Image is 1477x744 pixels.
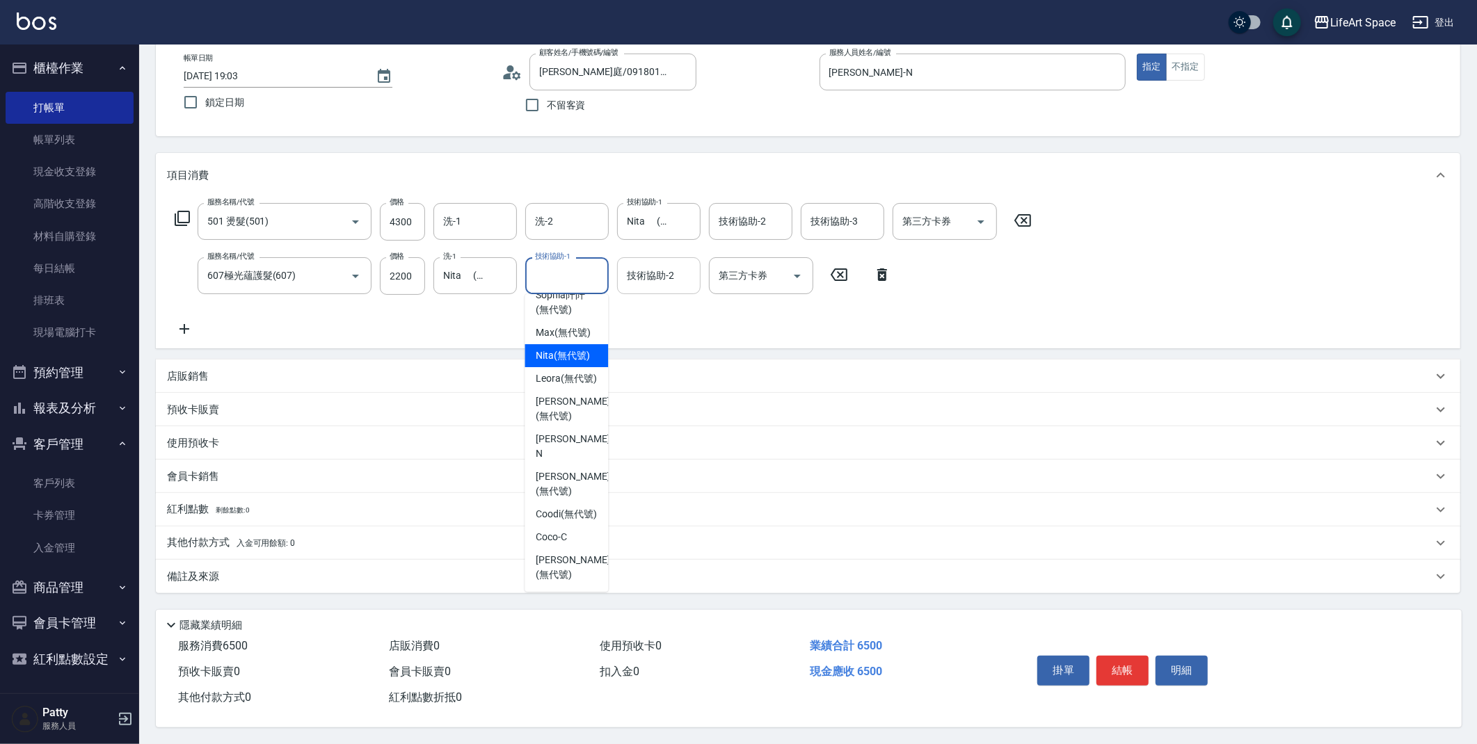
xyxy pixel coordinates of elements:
[11,705,39,733] img: Person
[367,60,401,93] button: Choose date, selected date is 2025-08-15
[167,535,295,551] p: 其他付款方式
[536,348,590,363] span: Nita (無代號)
[536,394,609,423] span: [PERSON_NAME] (無代號)
[42,706,113,720] h5: Patty
[536,507,597,521] span: Coodi (無代號)
[539,47,618,58] label: 顧客姓名/手機號碼/編號
[6,390,134,426] button: 報表及分析
[389,665,451,678] span: 會員卡販賣 0
[443,251,456,261] label: 洗-1
[184,65,362,88] input: YYYY/MM/DD hh:mm
[156,526,1460,560] div: 其他付款方式入金可用餘額: 0
[1407,10,1460,35] button: 登出
[600,665,639,678] span: 扣入金 0
[390,197,404,207] label: 價格
[6,641,134,677] button: 紅利點數設定
[216,506,250,514] span: 剩餘點數: 0
[6,355,134,391] button: 預約管理
[6,124,134,156] a: 帳單列表
[167,403,219,417] p: 預收卡販賣
[42,720,113,732] p: 服務人員
[205,95,244,110] span: 鎖定日期
[178,639,248,652] span: 服務消費 6500
[536,371,597,386] span: Leora (無代號)
[547,98,586,113] span: 不留客資
[6,92,134,124] a: 打帳單
[6,532,134,564] a: 入金管理
[167,469,219,484] p: 會員卡銷售
[6,316,134,348] a: 現場電腦打卡
[156,359,1460,393] div: 店販銷售
[6,50,134,86] button: 櫃檯作業
[156,153,1460,197] div: 項目消費
[344,265,367,287] button: Open
[156,560,1460,593] div: 備註及來源
[167,369,209,384] p: 店販銷售
[6,499,134,531] a: 卡券管理
[1308,8,1401,37] button: LifeArt Space
[536,325,591,340] span: Max (無代號)
[1273,8,1301,36] button: save
[1137,54,1167,81] button: 指定
[156,426,1460,460] div: 使用預收卡
[207,197,254,207] label: 服務名稱/代號
[6,426,134,462] button: 客戶管理
[6,252,134,284] a: 每日結帳
[6,284,134,316] a: 排班表
[1166,54,1205,81] button: 不指定
[970,211,992,233] button: Open
[1037,656,1089,685] button: 掛單
[536,432,612,461] span: [PERSON_NAME] -N
[1156,656,1208,685] button: 明細
[389,639,440,652] span: 店販消費 0
[627,197,662,207] label: 技術協助-1
[344,211,367,233] button: Open
[535,251,570,261] label: 技術協助-1
[167,436,219,451] p: 使用預收卡
[178,690,251,704] span: 其他付款方式 0
[810,639,882,652] span: 業績合計 6500
[17,13,56,30] img: Logo
[6,156,134,188] a: 現金收支登錄
[389,690,462,704] span: 紅利點數折抵 0
[1330,14,1396,31] div: LifeArt Space
[178,665,240,678] span: 預收卡販賣 0
[536,469,609,499] span: [PERSON_NAME] (無代號)
[6,188,134,220] a: 高階收支登錄
[536,553,609,582] span: [PERSON_NAME] (無代號)
[179,618,242,633] p: 隱藏業績明細
[6,467,134,499] a: 客戶列表
[167,168,209,183] p: 項目消費
[207,251,254,261] label: 服務名稱/代號
[6,220,134,252] a: 材料自購登錄
[1096,656,1149,685] button: 結帳
[810,665,882,678] span: 現金應收 6500
[6,605,134,641] button: 會員卡管理
[167,502,250,517] p: 紅利點數
[536,530,567,544] span: Coco -C
[786,265,808,287] button: Open
[6,569,134,606] button: 商品管理
[237,538,296,548] span: 入金可用餘額: 0
[829,47,891,58] label: 服務人員姓名/編號
[167,569,219,584] p: 備註及來源
[536,288,597,317] span: Sophia阡阡 (無代號)
[184,53,213,63] label: 帳單日期
[156,460,1460,493] div: 會員卡銷售
[390,251,404,261] label: 價格
[156,493,1460,526] div: 紅利點數剩餘點數: 0
[156,393,1460,426] div: 預收卡販賣
[600,639,662,652] span: 使用預收卡 0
